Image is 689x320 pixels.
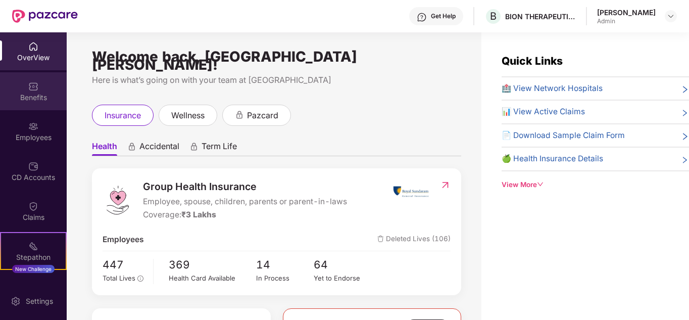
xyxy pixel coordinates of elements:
[143,196,347,208] span: Employee, spouse, children, parents or parent-in-laws
[314,256,372,273] span: 64
[105,109,141,122] span: insurance
[143,209,347,221] div: Coverage:
[202,141,237,156] span: Term Life
[502,55,563,67] span: Quick Links
[431,12,456,20] div: Get Help
[189,142,199,151] div: animation
[181,210,216,219] span: ₹3 Lakhs
[505,12,576,21] div: BION THERAPEUTICS ([GEOGRAPHIC_DATA]) PRIVATE LIMITED
[23,296,56,306] div: Settings
[103,274,135,282] span: Total Lives
[12,265,55,273] div: New Challenge
[417,12,427,22] img: svg+xml;base64,PHN2ZyBpZD0iSGVscC0zMngzMiIgeG1sbnM9Imh0dHA6Ly93d3cudzMub3JnLzIwMDAvc3ZnIiB3aWR0aD...
[92,53,461,69] div: Welcome back, [GEOGRAPHIC_DATA][PERSON_NAME]!
[490,10,497,22] span: B
[392,179,430,204] img: insurerIcon
[12,10,78,23] img: New Pazcare Logo
[127,142,136,151] div: animation
[103,256,146,273] span: 447
[681,131,689,142] span: right
[377,234,451,246] span: Deleted Lives (106)
[256,273,314,284] div: In Process
[235,110,244,119] div: animation
[681,155,689,165] span: right
[103,234,144,246] span: Employees
[139,141,179,156] span: Accidental
[28,201,38,211] img: svg+xml;base64,PHN2ZyBpZD0iQ2xhaW0iIHhtbG5zPSJodHRwOi8vd3d3LnczLm9yZy8yMDAwL3N2ZyIgd2lkdGg9IjIwIi...
[143,179,347,195] span: Group Health Insurance
[597,8,656,17] div: [PERSON_NAME]
[440,180,451,190] img: RedirectIcon
[597,17,656,25] div: Admin
[502,179,689,190] div: View More
[28,281,38,291] img: svg+xml;base64,PHN2ZyBpZD0iRW5kb3JzZW1lbnRzIiB4bWxucz0iaHR0cDovL3d3dy53My5vcmcvMjAwMC9zdmciIHdpZH...
[11,296,21,306] img: svg+xml;base64,PHN2ZyBpZD0iU2V0dGluZy0yMHgyMCIgeG1sbnM9Imh0dHA6Ly93d3cudzMub3JnLzIwMDAvc3ZnIiB3aW...
[28,241,38,251] img: svg+xml;base64,PHN2ZyB4bWxucz0iaHR0cDovL3d3dy53My5vcmcvMjAwMC9zdmciIHdpZHRoPSIyMSIgaGVpZ2h0PSIyMC...
[247,109,278,122] span: pazcard
[681,108,689,118] span: right
[169,256,256,273] span: 369
[502,129,625,142] span: 📄 Download Sample Claim Form
[103,185,133,215] img: logo
[502,82,603,95] span: 🏥 View Network Hospitals
[28,161,38,171] img: svg+xml;base64,PHN2ZyBpZD0iQ0RfQWNjb3VudHMiIGRhdGEtbmFtZT0iQ0QgQWNjb3VudHMiIHhtbG5zPSJodHRwOi8vd3...
[502,153,603,165] span: 🍏 Health Insurance Details
[92,141,117,156] span: Health
[377,236,384,242] img: deleteIcon
[169,273,256,284] div: Health Card Available
[28,41,38,52] img: svg+xml;base64,PHN2ZyBpZD0iSG9tZSIgeG1sbnM9Imh0dHA6Ly93d3cudzMub3JnLzIwMDAvc3ZnIiB3aWR0aD0iMjAiIG...
[28,121,38,131] img: svg+xml;base64,PHN2ZyBpZD0iRW1wbG95ZWVzIiB4bWxucz0iaHR0cDovL3d3dy53My5vcmcvMjAwMC9zdmciIHdpZHRoPS...
[137,276,143,282] span: info-circle
[256,256,314,273] span: 14
[667,12,675,20] img: svg+xml;base64,PHN2ZyBpZD0iRHJvcGRvd24tMzJ4MzIiIHhtbG5zPSJodHRwOi8vd3d3LnczLm9yZy8yMDAwL3N2ZyIgd2...
[314,273,372,284] div: Yet to Endorse
[1,252,66,262] div: Stepathon
[171,109,205,122] span: wellness
[502,106,585,118] span: 📊 View Active Claims
[92,74,461,86] div: Here is what’s going on with your team at [GEOGRAPHIC_DATA]
[28,81,38,92] img: svg+xml;base64,PHN2ZyBpZD0iQmVuZWZpdHMiIHhtbG5zPSJodHRwOi8vd3d3LnczLm9yZy8yMDAwL3N2ZyIgd2lkdGg9Ij...
[681,84,689,95] span: right
[537,181,544,188] span: down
